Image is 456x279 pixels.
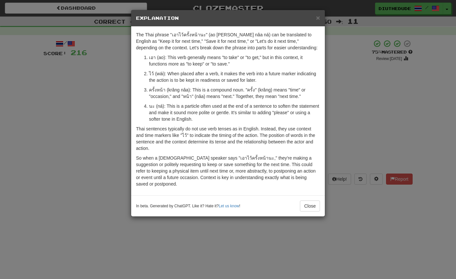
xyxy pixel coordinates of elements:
[136,15,320,21] h5: Explanation
[149,103,320,122] p: นะ (ná): This is a particle often used at the end of a sentence to soften the statement and make ...
[219,204,239,208] a: Let us know
[149,70,320,83] p: ไว้ (wái): When placed after a verb, it makes the verb into a future marker indicating the action...
[136,126,320,152] p: Thai sentences typically do not use verb tenses as in English. Instead, they use context and time...
[136,203,240,209] small: In beta. Generated by ChatGPT. Like it? Hate it? !
[316,14,320,21] button: Close
[149,87,320,100] p: ครั้งหน้า (krâng nâa): This is a compound noun. "ครั้ง" (krâng) means "time" or "occasion," and "...
[300,200,320,212] button: Close
[149,54,320,67] p: เอา (ao): This verb generally means "to take" or "to get," but in this context, it functions more...
[136,31,320,51] p: The Thai phrase "เอาไว้ครั้งหน้านะ" (ao [PERSON_NAME] nâa ná) can be translated to English as "Ke...
[136,155,320,187] p: So when a [DEMOGRAPHIC_DATA] speaker says "เอาไว้ครั้งหน้านะ," they're making a suggestion or pol...
[316,14,320,21] span: ×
